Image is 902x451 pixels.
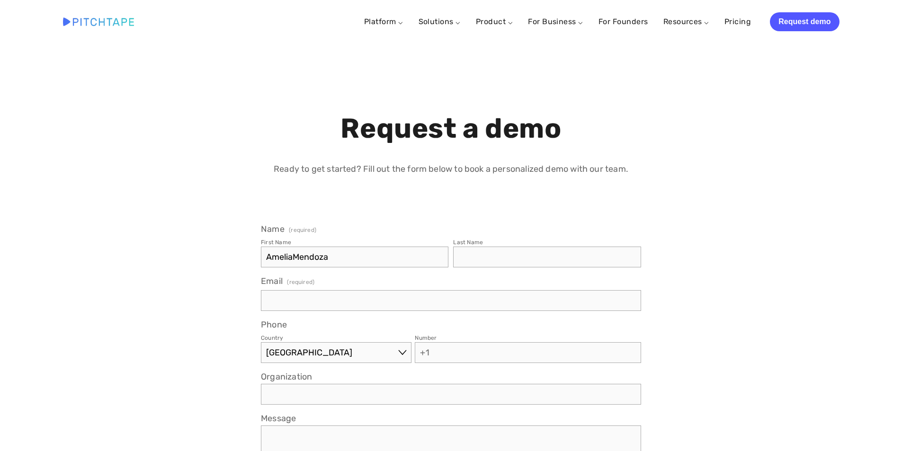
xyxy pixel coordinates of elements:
span: Phone [261,319,287,330]
a: Resources ⌵ [663,17,709,26]
div: Last Name [453,239,483,246]
a: For Business ⌵ [528,17,583,26]
a: Product ⌵ [476,17,513,26]
p: Ready to get started? Fill out the form below to book a personalized demo with our team. [129,162,773,176]
div: Country [261,335,283,341]
iframe: Chat Widget [855,406,902,451]
span: +1 [415,342,434,363]
img: Pitchtape | Video Submission Management Software [63,18,134,26]
span: Message [261,413,296,424]
span: (required) [287,276,314,288]
a: Pricing [724,13,751,30]
span: (required) [289,227,316,233]
span: Organization [261,371,312,382]
a: Platform ⌵ [364,17,403,26]
a: Solutions ⌵ [419,17,461,26]
strong: Request a demo [340,112,561,145]
span: Email [261,276,283,286]
a: For Founders [598,13,648,30]
span: Name [261,224,285,234]
a: Request demo [770,12,839,31]
div: Number [415,335,437,341]
div: First Name [261,239,291,246]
